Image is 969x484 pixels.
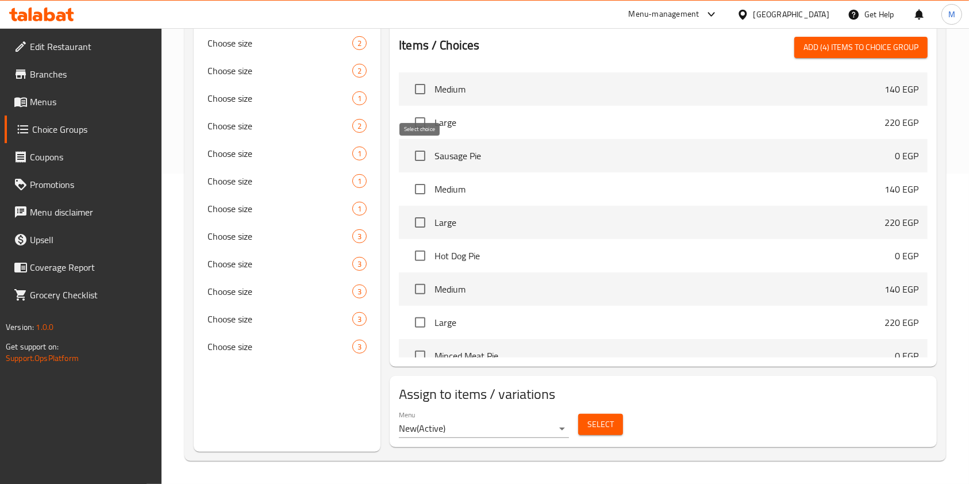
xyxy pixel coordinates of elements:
a: Branches [5,60,162,88]
p: 0 EGP [895,349,918,363]
div: Menu-management [629,7,699,21]
div: Choices [352,64,367,78]
span: Version: [6,320,34,335]
div: Choices [352,174,367,188]
div: Choices [352,91,367,105]
span: Select choice [408,244,432,268]
span: 3 [353,286,366,297]
h2: Items / Choices [399,37,479,54]
div: Choose size1 [194,140,380,167]
span: 1 [353,203,366,214]
div: Choose size1 [194,84,380,112]
div: Choices [352,36,367,50]
a: Coupons [5,143,162,171]
span: Choose size [207,147,352,160]
span: Choose size [207,174,352,188]
span: Promotions [30,178,153,191]
p: 0 EGP [895,149,918,163]
a: Edit Restaurant [5,33,162,60]
p: 0 EGP [895,249,918,263]
span: 2 [353,121,366,132]
span: Grocery Checklist [30,288,153,302]
span: Menu disclaimer [30,205,153,219]
div: Choices [352,147,367,160]
span: Hot Dog Pie [434,249,895,263]
button: Add (4) items to choice group [794,37,928,58]
span: Select choice [408,277,432,301]
a: Menus [5,88,162,116]
a: Menu disclaimer [5,198,162,226]
span: 3 [353,341,366,352]
span: Get support on: [6,339,59,354]
h2: Assign to items / variations [399,385,928,404]
span: Choice Groups [32,122,153,136]
span: Select [587,417,614,432]
a: Coverage Report [5,253,162,281]
span: Medium [434,82,885,96]
div: [GEOGRAPHIC_DATA] [753,8,829,21]
span: Coupons [30,150,153,164]
span: 1.0.0 [36,320,53,335]
button: Select [578,414,623,435]
div: Choices [352,119,367,133]
a: Grocery Checklist [5,281,162,309]
span: Add (4) items to choice group [803,40,918,55]
span: Choose size [207,119,352,133]
p: 140 EGP [885,82,918,96]
div: Choose size3 [194,222,380,250]
div: Choose size3 [194,278,380,305]
div: Choose size1 [194,167,380,195]
div: Choices [352,340,367,354]
span: Upsell [30,233,153,247]
div: Choices [352,257,367,271]
span: Medium [434,182,885,196]
div: Choose size3 [194,333,380,360]
span: Coverage Report [30,260,153,274]
a: Upsell [5,226,162,253]
a: Promotions [5,171,162,198]
a: Support.OpsPlatform [6,351,79,366]
span: Select choice [408,344,432,368]
span: Choose size [207,257,352,271]
div: Choices [352,229,367,243]
span: 2 [353,66,366,76]
span: Select choice [408,77,432,101]
div: Choices [352,285,367,298]
span: Choose size [207,229,352,243]
span: 1 [353,176,366,187]
div: Choose size3 [194,305,380,333]
div: Choose size2 [194,57,380,84]
span: 3 [353,231,366,242]
span: 2 [353,38,366,49]
span: Menus [30,95,153,109]
span: Choose size [207,340,352,354]
span: Branches [30,67,153,81]
label: Menu [399,412,416,418]
span: Sausage Pie [434,149,895,163]
span: Choose size [207,64,352,78]
span: Select choice [408,310,432,335]
div: Choose size2 [194,29,380,57]
p: 220 EGP [885,316,918,329]
span: Select choice [408,177,432,201]
span: 1 [353,93,366,104]
span: 3 [353,314,366,325]
a: Choice Groups [5,116,162,143]
p: 220 EGP [885,116,918,129]
span: Large [434,316,885,329]
span: Medium [434,282,885,296]
span: Minced Meat Pie [434,349,895,363]
span: M [948,8,955,21]
p: 140 EGP [885,182,918,196]
p: 140 EGP [885,282,918,296]
span: Choose size [207,36,352,50]
span: 3 [353,259,366,270]
p: 220 EGP [885,216,918,229]
div: Choose size3 [194,250,380,278]
span: Choose size [207,91,352,105]
div: New(Active) [399,420,569,438]
span: Large [434,116,885,129]
span: Edit Restaurant [30,40,153,53]
span: 1 [353,148,366,159]
div: Choose size2 [194,112,380,140]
